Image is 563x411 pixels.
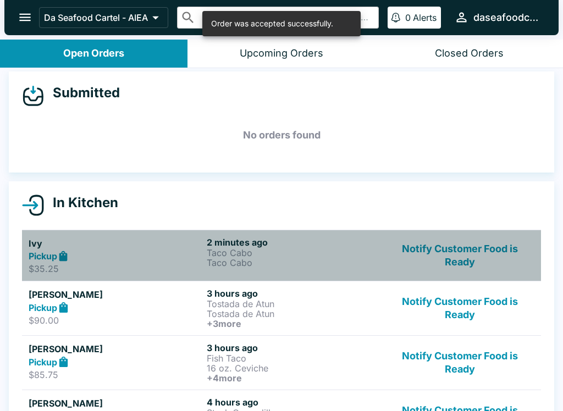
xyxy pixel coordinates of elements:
h5: [PERSON_NAME] [29,288,202,301]
button: daseafoodcartel [450,5,545,29]
p: $90.00 [29,315,202,326]
h5: [PERSON_NAME] [29,397,202,410]
a: [PERSON_NAME]Pickup$90.003 hours agoTostada de AtunTostada de Atun+3moreNotify Customer Food is R... [22,281,541,335]
div: Closed Orders [435,47,504,60]
strong: Pickup [29,251,57,262]
p: $85.75 [29,369,202,380]
h4: In Kitchen [44,195,118,211]
h5: Ivy [29,237,202,250]
div: daseafoodcartel [473,11,541,24]
strong: Pickup [29,357,57,368]
button: Notify Customer Food is Ready [385,342,534,383]
p: Tostada de Atun [207,309,380,319]
h6: 4 hours ago [207,397,380,408]
h6: + 4 more [207,373,380,383]
p: Taco Cabo [207,258,380,268]
button: Notify Customer Food is Ready [385,237,534,275]
a: IvyPickup$35.252 minutes agoTaco CaboTaco CaboNotify Customer Food is Ready [22,230,541,281]
button: open drawer [11,3,39,31]
h6: + 3 more [207,319,380,329]
strong: Pickup [29,302,57,313]
h5: [PERSON_NAME] [29,342,202,356]
p: 0 [405,12,411,23]
p: $35.25 [29,263,202,274]
h5: No orders found [22,115,541,155]
a: [PERSON_NAME]Pickup$85.753 hours agoFish Taco16 oz. Ceviche+4moreNotify Customer Food is Ready [22,335,541,390]
h6: 2 minutes ago [207,237,380,248]
p: Tostada de Atun [207,299,380,309]
p: Fish Taco [207,353,380,363]
h4: Submitted [44,85,120,101]
h6: 3 hours ago [207,288,380,299]
input: Search orders by name or phone number [200,10,374,25]
div: Order was accepted successfully. [211,14,333,33]
button: Notify Customer Food is Ready [385,288,534,329]
button: Da Seafood Cartel - AIEA [39,7,168,28]
h6: 3 hours ago [207,342,380,353]
p: Alerts [413,12,437,23]
p: Da Seafood Cartel - AIEA [44,12,148,23]
div: Open Orders [63,47,124,60]
p: 16 oz. Ceviche [207,363,380,373]
p: Taco Cabo [207,248,380,258]
div: Upcoming Orders [240,47,323,60]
